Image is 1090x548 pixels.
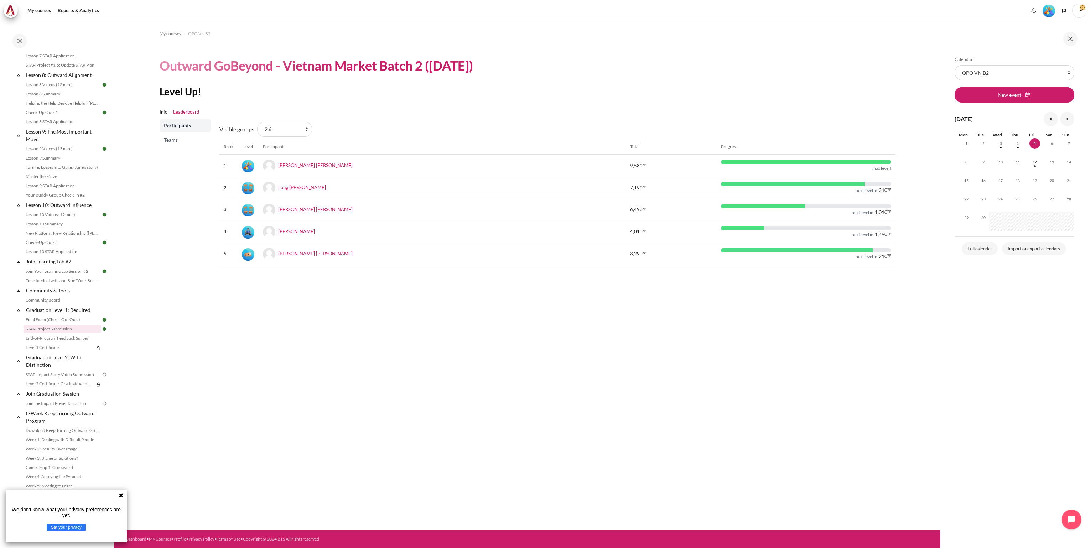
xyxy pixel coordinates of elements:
[24,172,101,181] a: Master the Move
[872,166,891,171] div: max level!
[955,57,1074,62] h5: Calendar
[875,210,887,215] span: 1,010
[1028,5,1039,16] div: Show notification window with no new notifications
[278,184,326,190] a: Long [PERSON_NAME]
[24,445,101,453] a: Week 2: Results Over Image
[15,132,22,139] span: Collapse
[188,31,211,37] span: OPO VN B2
[219,155,238,177] td: 1
[24,296,101,304] a: Community Board
[1047,194,1057,204] span: 27
[1062,132,1069,137] span: Sun
[164,136,208,143] span: Teams
[219,243,238,265] td: 5
[160,28,895,40] nav: Navigation bar
[961,138,972,149] span: 1
[852,232,873,238] div: next level in
[852,210,873,215] div: next level in
[259,139,626,155] th: Participant
[24,315,101,324] a: Final Exam (Check-Out Quiz)
[164,122,208,129] span: Participants
[856,254,877,260] div: next level in
[101,317,108,323] img: Done
[1012,141,1023,146] a: Thursday, 4 September events
[995,175,1006,186] span: 17
[24,247,101,256] a: Lesson 10 STAR Application
[217,536,240,542] a: Terms of Use
[25,389,101,398] a: Join Graduation Session
[1047,175,1057,186] span: 20
[887,188,891,190] span: xp
[149,536,171,542] a: My Courses
[1023,138,1040,157] td: Today
[15,287,22,294] span: Collapse
[15,72,22,79] span: Collapse
[219,177,238,199] td: 2
[1064,194,1074,204] span: 28
[160,57,473,74] h1: Outward GoBeyond - Vietnam Market Batch 2 ([DATE])
[114,21,940,282] section: Content
[643,230,646,231] span: xp
[24,154,101,162] a: Lesson 9 Summary
[1072,4,1086,18] span: TP
[955,87,1074,102] button: New event
[630,228,643,235] span: 4,010
[15,258,22,265] span: Collapse
[15,357,22,365] span: Collapse
[24,52,101,60] a: Lesson 7 STAR Application
[188,536,214,542] a: Privacy Policy
[160,31,181,37] span: My courses
[278,162,353,168] a: [PERSON_NAME] [PERSON_NAME]
[24,399,101,408] a: Join the Impact Presentation Lab
[25,127,101,144] a: Lesson 9: The Most Important Move
[643,163,646,165] span: xp
[24,276,101,285] a: Time to Meet with and Brief Your Boss #2
[630,250,643,257] span: 3,290
[978,175,989,186] span: 16
[101,82,108,88] img: Done
[24,380,94,388] a: Level 2 Certificate: Graduate with Distinction
[160,134,211,146] a: Teams
[1029,138,1040,149] span: 5
[959,132,968,137] span: Mon
[879,254,887,259] span: 210
[1012,175,1023,186] span: 18
[24,80,101,89] a: Lesson 8 Videos (12 min.)
[9,507,124,518] p: We don't know what your privacy preferences are yet.
[1047,138,1057,149] span: 6
[242,226,254,239] img: Level #3
[24,482,101,490] a: Week 5: Meeting to Learn
[24,145,101,153] a: Lesson 9 Videos (13 min.)
[717,139,895,155] th: Progress
[242,203,254,216] div: Level #4
[219,139,238,155] th: Rank
[961,175,972,186] span: 15
[242,204,254,216] img: Level #4
[24,182,101,190] a: Lesson 9 STAR Application
[219,199,238,221] td: 3
[1002,242,1066,255] a: Import or export calendars
[961,194,972,204] span: 22
[1064,157,1074,167] span: 14
[1012,157,1023,167] span: 11
[1046,132,1052,137] span: Sat
[15,390,22,397] span: Collapse
[278,250,353,256] a: [PERSON_NAME] [PERSON_NAME]
[995,157,1006,167] span: 10
[188,30,211,38] a: OPO VN B2
[160,85,895,98] h2: Level Up!
[630,162,643,169] span: 9,580
[856,188,877,193] div: next level in
[961,212,972,223] span: 29
[238,139,259,155] th: Level
[101,268,108,275] img: Done
[24,163,101,172] a: Turning Losses into Gains (June's story)
[25,286,101,295] a: Community & Tools
[1012,138,1023,149] span: 4
[242,181,254,194] div: Level #4
[25,305,101,315] a: Graduation Level 1: Required
[24,426,101,435] a: Download Keep Turning Outward Guide
[995,138,1006,149] span: 3
[242,160,254,172] img: Level #5
[101,109,108,116] img: Done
